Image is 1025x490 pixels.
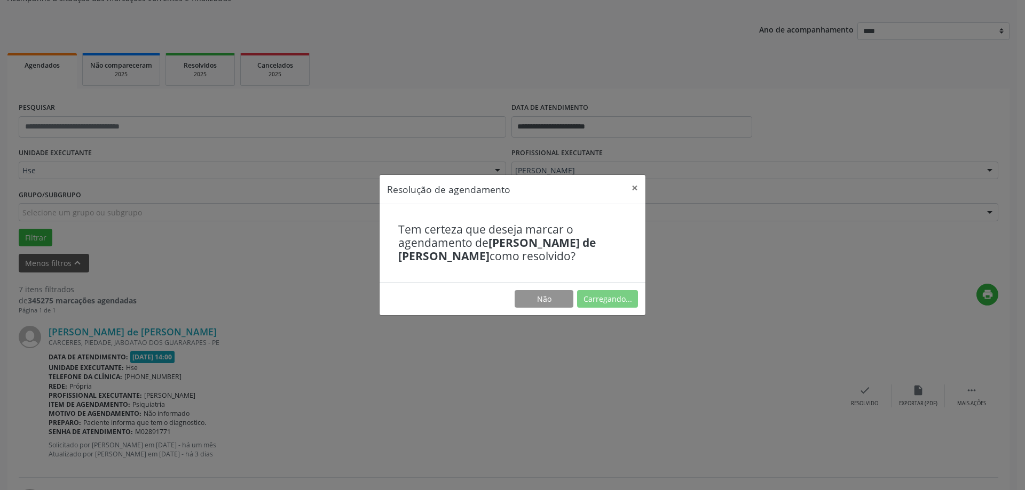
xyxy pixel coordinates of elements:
button: Close [624,175,645,201]
b: [PERSON_NAME] de [PERSON_NAME] [398,235,596,263]
h4: Tem certeza que deseja marcar o agendamento de como resolvido? [398,223,627,263]
button: Carregando... [577,290,638,308]
h5: Resolução de agendamento [387,182,510,196]
button: Não [515,290,573,308]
